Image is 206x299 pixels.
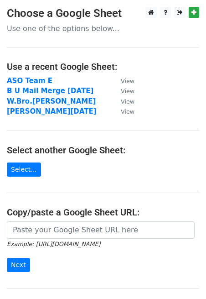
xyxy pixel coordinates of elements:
h4: Use a recent Google Sheet: [7,61,199,72]
small: View [121,88,134,94]
a: View [112,107,134,115]
iframe: Chat Widget [160,255,206,299]
a: ASO Team E [7,77,52,85]
input: Next [7,258,30,272]
a: [PERSON_NAME][DATE] [7,107,97,115]
a: View [112,77,134,85]
a: B U Mail Merge [DATE] [7,87,93,95]
small: View [121,108,134,115]
a: View [112,87,134,95]
small: View [121,78,134,84]
a: W.Bro.[PERSON_NAME] [7,97,96,105]
p: Use one of the options below... [7,24,199,33]
input: Paste your Google Sheet URL here [7,221,195,239]
small: Example: [URL][DOMAIN_NAME] [7,241,100,247]
small: View [121,98,134,105]
a: View [112,97,134,105]
a: Select... [7,163,41,177]
h4: Copy/paste a Google Sheet URL: [7,207,199,218]
h4: Select another Google Sheet: [7,145,199,156]
h3: Choose a Google Sheet [7,7,199,20]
